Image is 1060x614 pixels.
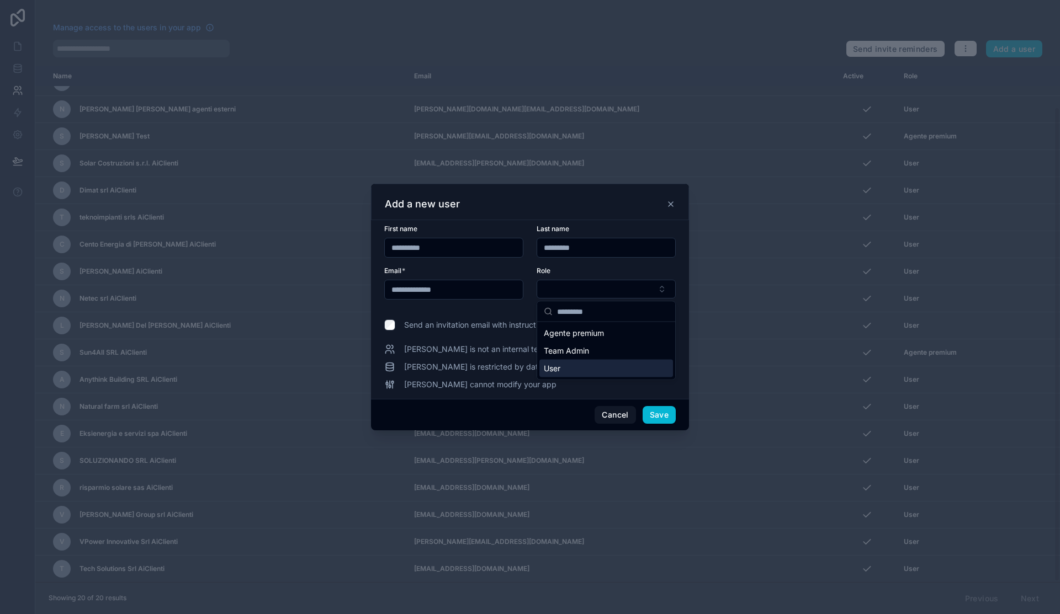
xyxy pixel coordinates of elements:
[544,363,560,374] span: User
[544,328,604,339] span: Agente premium
[544,345,589,356] span: Team Admin
[595,406,635,424] button: Cancel
[537,266,550,275] span: Role
[404,344,581,355] span: [PERSON_NAME] is not an internal team member
[537,322,675,380] div: Suggestions
[643,406,676,424] button: Save
[384,266,401,275] span: Email
[537,225,569,233] span: Last name
[537,280,676,298] button: Select Button
[385,197,460,211] h3: Add a new user
[384,225,417,233] span: First name
[404,361,587,372] span: [PERSON_NAME] is restricted by data permissions
[404,319,581,330] span: Send an invitation email with instructions to log in
[404,379,556,390] span: [PERSON_NAME] cannot modify your app
[384,319,395,330] input: Send an invitation email with instructions to log in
